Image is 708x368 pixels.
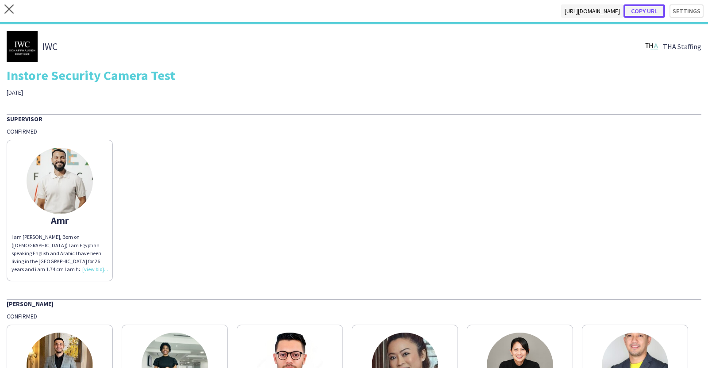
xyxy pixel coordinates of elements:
img: thumb-195d2dbe-24b5-4179-b1d0-4ddb220f62af.png [645,40,658,53]
span: IWC [42,42,58,50]
div: [PERSON_NAME] [7,299,701,308]
img: thumb-66c1b6852183e.jpeg [27,148,93,214]
button: Settings [670,4,704,18]
span: [URL][DOMAIN_NAME] [561,4,623,18]
div: Supervisor [7,114,701,123]
span: THA Staffing [663,42,701,50]
div: Amr [12,216,108,224]
div: [DATE] [7,88,250,96]
div: Instore Security Camera Test [7,69,701,82]
div: I am [PERSON_NAME], Born on ([DEMOGRAPHIC_DATA]) I am Egyptian speaking English and Arabic I have... [12,233,108,273]
div: Confirmed [7,127,701,135]
div: Confirmed [7,312,701,320]
button: Copy url [623,4,665,18]
img: thumb-4b6e5844-1658-435e-b340-3384b08a8d87.jpg [7,31,38,62]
